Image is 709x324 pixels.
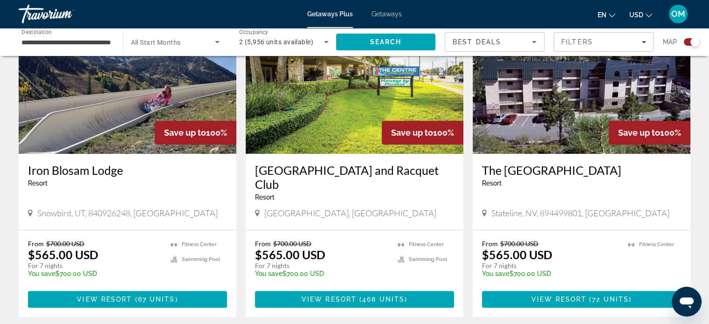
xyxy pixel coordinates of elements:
a: Getaways [372,10,402,18]
span: View Resort [302,296,357,303]
span: OM [671,9,685,19]
span: ( ) [586,296,632,303]
p: $565.00 USD [28,248,98,262]
span: From [255,240,271,248]
img: The Ridge Point Resort [473,5,690,154]
span: From [482,240,498,248]
span: $700.00 USD [500,240,538,248]
p: For 7 nights [482,262,619,270]
span: $700.00 USD [273,240,311,248]
div: 100% [155,121,236,145]
a: Travorium [19,2,112,26]
a: Iron Blosam Lodge [28,163,227,177]
span: Resort [255,193,275,201]
span: You save [482,270,509,277]
div: 100% [382,121,463,145]
p: $565.00 USD [255,248,325,262]
span: ( ) [357,296,407,303]
span: ( ) [132,296,178,303]
span: $700.00 USD [46,240,84,248]
span: [GEOGRAPHIC_DATA], [GEOGRAPHIC_DATA] [264,208,436,218]
span: Map [663,35,677,48]
iframe: Кнопка для запуску вікна повідомлень [672,287,702,317]
span: USD [629,11,643,19]
p: $700.00 USD [482,270,619,277]
span: You save [28,270,55,277]
button: Search [336,34,436,50]
span: From [28,240,44,248]
p: $700.00 USD [28,270,161,277]
button: Filters [554,32,654,52]
span: Resort [482,179,502,187]
span: Fitness Center [409,241,444,248]
span: Save up to [391,128,433,138]
span: All Start Months [131,39,181,46]
button: Change language [598,8,615,21]
p: For 7 nights [255,262,388,270]
span: 468 units [362,296,405,303]
span: 72 units [592,296,629,303]
button: User Menu [666,4,690,24]
span: Best Deals [453,38,501,46]
span: Filters [561,38,593,46]
mat-select: Sort by [453,36,537,48]
span: Search [370,38,401,46]
span: Fitness Center [182,241,217,248]
span: Swimming Pool [182,256,220,262]
a: The [GEOGRAPHIC_DATA] [482,163,681,177]
span: 67 units [138,296,175,303]
img: Iron Blosam Lodge [19,5,236,154]
p: $565.00 USD [482,248,552,262]
span: Stateline, NV, 894499801, [GEOGRAPHIC_DATA] [491,208,669,218]
span: Resort [28,179,48,187]
input: Select destination [21,37,111,48]
p: $700.00 USD [255,270,388,277]
span: Snowbird, UT, 840926248, [GEOGRAPHIC_DATA] [37,208,218,218]
button: View Resort(468 units) [255,291,454,308]
span: Save up to [618,128,660,138]
span: Destination [21,28,52,35]
button: Change currency [629,8,652,21]
p: For 7 nights [28,262,161,270]
span: Swimming Pool [409,256,447,262]
img: Ocean Landings Resort and Racquet Club [246,5,463,154]
span: You save [255,270,282,277]
span: Occupancy [239,29,268,35]
span: 2 (5,956 units available) [239,38,313,46]
button: View Resort(67 units) [28,291,227,308]
span: en [598,11,606,19]
span: View Resort [77,296,132,303]
span: Fitness Center [639,241,674,248]
span: Save up to [164,128,206,138]
span: View Resort [531,296,586,303]
a: Getaways Plus [307,10,353,18]
button: View Resort(72 units) [482,291,681,308]
div: 100% [609,121,690,145]
a: [GEOGRAPHIC_DATA] and Racquet Club [255,163,454,191]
